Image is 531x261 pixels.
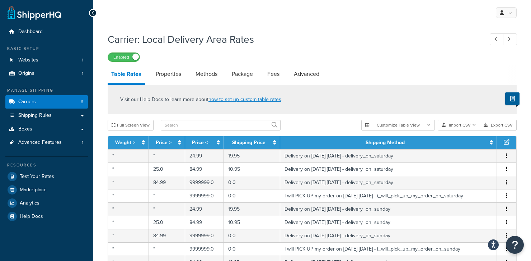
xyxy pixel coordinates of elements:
[280,242,497,256] td: I will PICK UP my order on [DATE] [DATE] - i_will_pick_up_my_order_on_sunday
[5,95,88,109] li: Carriers
[280,162,497,176] td: Delivery on [DATE] [DATE] - delivery_on_saturday
[82,57,83,63] span: 1
[5,54,88,67] a: Websites1
[224,216,280,229] td: 10.95
[185,162,224,176] td: 84.99
[82,70,83,77] span: 1
[280,229,497,242] td: Delivery on [DATE] [DATE] - delivery_on_sunday
[5,87,88,93] div: Manage Shipping
[224,202,280,216] td: 19.95
[280,149,497,162] td: Delivery on [DATE] [DATE] - delivery_on_saturday
[280,176,497,189] td: Delivery on [DATE] [DATE] - delivery_on_saturday
[192,65,221,83] a: Methods
[185,229,224,242] td: 9999999.0
[5,54,88,67] li: Websites
[224,162,280,176] td: 10.95
[152,65,185,83] a: Properties
[81,99,83,105] span: 6
[480,120,517,130] button: Export CSV
[224,149,280,162] td: 19.95
[224,189,280,202] td: 0.0
[20,214,43,220] span: Help Docs
[20,200,39,206] span: Analytics
[490,33,504,45] a: Previous Record
[161,120,281,130] input: Search
[108,120,154,130] button: Full Screen View
[18,126,32,132] span: Boxes
[18,99,36,105] span: Carriers
[5,183,88,196] a: Marketplace
[5,67,88,80] li: Origins
[264,65,283,83] a: Fees
[185,242,224,256] td: 9999999.0
[5,95,88,109] a: Carriers6
[228,65,257,83] a: Package
[185,176,224,189] td: 9999999.0
[366,139,405,146] a: Shipping Method
[149,176,185,189] td: 84.99
[185,216,224,229] td: 84.99
[438,120,480,130] button: Import CSV
[18,70,34,77] span: Origins
[108,32,476,46] h1: Carrier: Local Delivery Area Rates
[280,202,497,216] td: Delivery on [DATE] [DATE] - delivery_on_sunday
[20,187,47,193] span: Marketplace
[82,139,83,146] span: 1
[18,57,38,63] span: Websites
[224,176,280,189] td: 0.0
[5,109,88,122] a: Shipping Rules
[149,162,185,176] td: 25.0
[5,67,88,80] a: Origins1
[5,170,88,183] a: Test Your Rates
[185,202,224,216] td: 24.99
[108,53,140,61] label: Enabled
[361,120,435,130] button: Customize Table View
[18,139,62,146] span: Advanced Features
[18,113,52,119] span: Shipping Rules
[280,216,497,229] td: Delivery on [DATE] [DATE] - delivery_on_sunday
[185,149,224,162] td: 24.99
[505,92,520,105] button: Show Help Docs
[506,236,524,254] button: Open Resource Center
[503,33,517,45] a: Next Record
[224,242,280,256] td: 0.0
[5,136,88,149] a: Advanced Features1
[120,96,282,104] p: Visit our Help Docs to learn more about .
[5,210,88,223] a: Help Docs
[18,29,43,35] span: Dashboard
[5,46,88,52] div: Basic Setup
[280,189,497,202] td: I will PICK UP my order on [DATE] [DATE] - i_will_pick_up_my_order_on_saturday
[5,197,88,210] a: Analytics
[149,229,185,242] td: 84.99
[108,65,145,85] a: Table Rates
[232,139,265,146] a: Shipping Price
[5,123,88,136] a: Boxes
[208,96,281,103] a: how to set up custom table rates
[5,162,88,168] div: Resources
[5,25,88,38] a: Dashboard
[115,139,135,146] a: Weight >
[290,65,323,83] a: Advanced
[156,139,171,146] a: Price >
[224,229,280,242] td: 0.0
[5,136,88,149] li: Advanced Features
[192,139,210,146] a: Price <=
[185,189,224,202] td: 9999999.0
[20,174,54,180] span: Test Your Rates
[149,216,185,229] td: 25.0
